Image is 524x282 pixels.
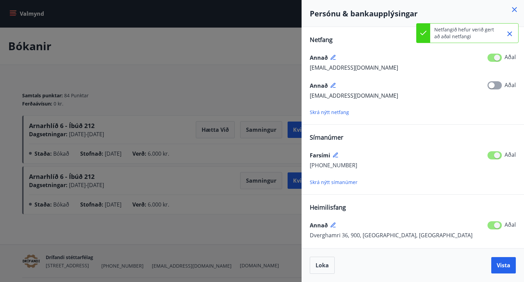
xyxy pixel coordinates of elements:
span: Aðal [505,221,516,228]
span: Annað [310,54,328,61]
span: Annað [310,222,328,229]
span: Farsími [310,152,330,159]
p: Netfangið hefur verið gert að aðal netfangi [434,26,494,40]
span: Netfang [310,36,333,44]
span: Símanúmer [310,133,343,141]
h4: Persónu & bankaupplýsingar [310,8,516,18]
button: Vista [491,257,516,273]
span: Annað [310,82,328,89]
span: Aðal [505,53,516,61]
span: Loka [316,262,329,269]
span: Skrá nýtt netfang [310,109,349,115]
span: [EMAIL_ADDRESS][DOMAIN_NAME] [310,92,398,99]
span: Heimilisfang [310,203,346,211]
span: Dverghamri 36, 900, [GEOGRAPHIC_DATA], [GEOGRAPHIC_DATA] [310,231,472,239]
button: Loka [310,257,335,274]
span: Vista [497,262,510,269]
button: Close [504,28,515,40]
span: [EMAIL_ADDRESS][DOMAIN_NAME] [310,64,398,71]
span: Skrá nýtt símanúmer [310,179,358,185]
span: Aðal [505,151,516,158]
span: Aðal [505,81,516,89]
span: [PHONE_NUMBER] [310,161,357,169]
